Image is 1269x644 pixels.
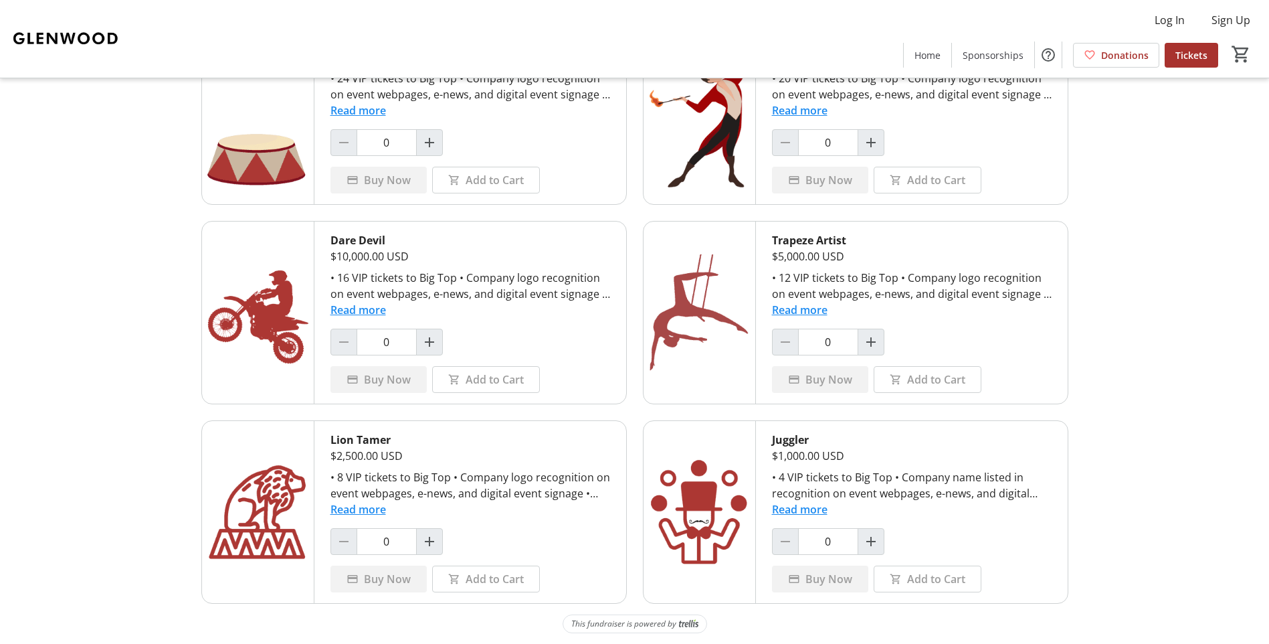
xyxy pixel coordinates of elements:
button: Increment by one [858,329,884,355]
div: • 16 VIP tickets to Big Top • Company logo recognition on event webpages, e-news, and digital eve... [330,270,610,302]
button: Increment by one [417,130,442,155]
div: • 12 VIP tickets to Big Top • Company logo recognition on event webpages, e-news, and digital eve... [772,270,1052,302]
div: Dare Devil [330,232,610,248]
input: Lion Tamer Quantity [357,528,417,555]
button: Read more [772,102,827,118]
button: Read more [330,501,386,517]
div: $1,000.00 USD [772,448,1052,464]
button: Log In [1144,9,1195,31]
img: Fire Breather [644,22,755,204]
div: Trapeze Artist [772,232,1052,248]
button: Read more [330,102,386,118]
div: $10,000.00 USD [330,248,610,264]
a: Donations [1073,43,1159,68]
input: Grand Stand Quantity [357,129,417,156]
button: Help [1035,42,1062,68]
div: • 20 VIP tickets to Big Top • Company logo recognition on event webpages, e-news, and digital eve... [772,70,1052,102]
img: Trapeze Artist [644,222,755,404]
button: Read more [772,302,827,318]
span: Home [914,48,941,62]
button: Increment by one [858,529,884,554]
span: Sponsorships [963,48,1023,62]
div: $5,000.00 USD [772,248,1052,264]
span: This fundraiser is powered by [571,618,676,630]
button: Increment by one [417,329,442,355]
a: Tickets [1165,43,1218,68]
button: Increment by one [417,529,442,554]
div: $2,500.00 USD [330,448,610,464]
img: Trellis Logo [679,619,698,629]
a: Home [904,43,951,68]
img: Glenwood, Inc.'s Logo [8,5,127,72]
div: • 24 VIP tickets to Big Top • Company logo recognition on event webpages, e-news, and digital eve... [330,70,610,102]
a: Sponsorships [952,43,1034,68]
span: Donations [1101,48,1149,62]
button: Cart [1229,42,1253,66]
div: Juggler [772,432,1052,448]
span: Log In [1155,12,1185,28]
span: Tickets [1175,48,1207,62]
button: Read more [330,302,386,318]
input: Dare Devil Quantity [357,329,417,355]
button: Sign Up [1201,9,1261,31]
input: Trapeze Artist Quantity [798,329,858,355]
div: Lion Tamer [330,432,610,448]
img: Lion Tamer [202,421,314,603]
div: • 8 VIP tickets to Big Top • Company logo recognition on event webpages, e-news, and digital even... [330,469,610,501]
input: Juggler Quantity [798,528,858,555]
img: Juggler [644,421,755,603]
span: Sign Up [1211,12,1250,28]
img: Grand Stand [202,22,314,204]
button: Read more [772,501,827,517]
img: Dare Devil [202,222,314,404]
div: • 4 VIP tickets to Big Top • Company name listed in recognition on event webpages, e-news, and di... [772,469,1052,501]
button: Increment by one [858,130,884,155]
input: Fire Breather Quantity [798,129,858,156]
